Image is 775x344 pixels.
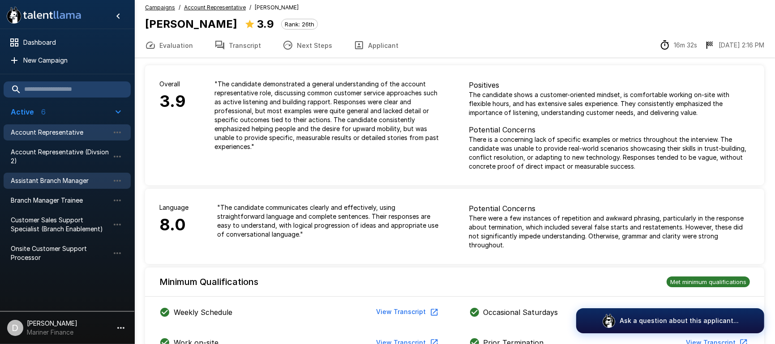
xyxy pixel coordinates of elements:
p: [DATE] 2:16 PM [719,41,764,50]
p: Ask a question about this applicant... [620,316,739,325]
h6: Minimum Qualifications [159,275,258,289]
span: / [249,3,251,12]
p: Potential Concerns [469,124,750,135]
p: There is a concerning lack of specific examples or metrics throughout the interview. The candidat... [469,135,750,171]
span: Met minimum qualifications [667,278,750,285]
button: Ask a question about this applicant... [576,308,764,333]
u: Account Representative [184,4,246,11]
h6: 3.9 [159,89,186,115]
b: 3.9 [257,17,274,30]
u: Campaigns [145,4,175,11]
p: The candidate shows a customer-oriented mindset, is comfortable working on-site with flexible hou... [469,90,750,117]
p: There were a few instances of repetition and awkward phrasing, particularly in the response about... [469,214,750,250]
p: " The candidate demonstrated a general understanding of the account representative role, discussi... [214,80,441,151]
p: " The candidate communicates clearly and effectively, using straightforward language and complete... [217,203,441,239]
p: Weekly Schedule [174,307,232,318]
button: Next Steps [272,33,343,58]
img: logo_glasses@2x.png [602,314,616,328]
button: View Transcript [373,304,441,320]
p: Language [159,203,188,212]
p: Overall [159,80,186,89]
span: Rank: 26th [282,21,317,28]
div: The time between starting and completing the interview [659,40,697,51]
p: 16m 32s [674,41,697,50]
span: / [179,3,180,12]
button: View Transcript [682,304,750,320]
b: [PERSON_NAME] [145,17,237,30]
button: Transcript [204,33,272,58]
p: Occasional Saturdays [484,307,558,318]
p: Potential Concerns [469,203,750,214]
button: Applicant [343,33,409,58]
button: Evaluation [134,33,204,58]
span: [PERSON_NAME] [255,3,299,12]
h6: 8.0 [159,212,188,238]
p: Positives [469,80,750,90]
div: The date and time when the interview was completed [704,40,764,51]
